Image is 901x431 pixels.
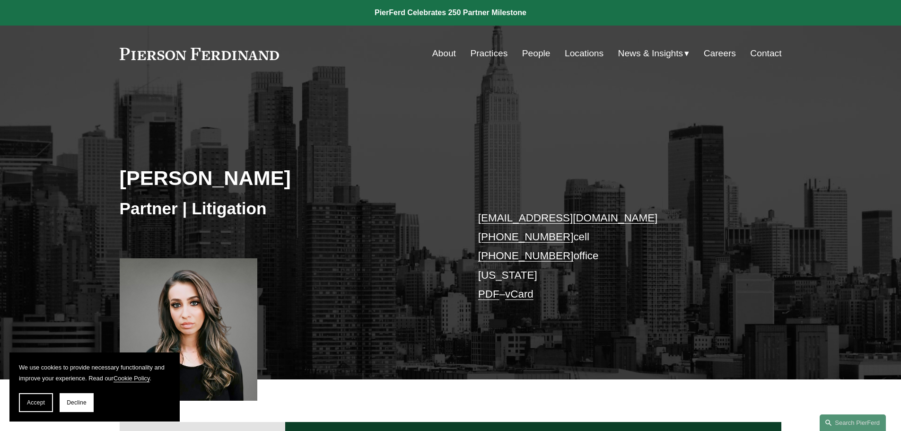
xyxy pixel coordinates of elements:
[470,44,507,62] a: Practices
[120,166,451,190] h2: [PERSON_NAME]
[750,44,781,62] a: Contact
[618,44,690,62] a: folder dropdown
[704,44,736,62] a: Careers
[19,393,53,412] button: Accept
[114,375,150,382] a: Cookie Policy
[505,288,534,300] a: vCard
[478,209,754,304] p: cell office [US_STATE] –
[478,212,657,224] a: [EMAIL_ADDRESS][DOMAIN_NAME]
[618,45,683,62] span: News & Insights
[432,44,456,62] a: About
[478,250,574,262] a: [PHONE_NUMBER]
[478,288,499,300] a: PDF
[120,198,451,219] h3: Partner | Litigation
[478,231,574,243] a: [PHONE_NUMBER]
[19,362,170,384] p: We use cookies to provide necessary functionality and improve your experience. Read our .
[27,399,45,406] span: Accept
[565,44,604,62] a: Locations
[522,44,551,62] a: People
[820,414,886,431] a: Search this site
[67,399,87,406] span: Decline
[9,352,180,422] section: Cookie banner
[60,393,94,412] button: Decline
